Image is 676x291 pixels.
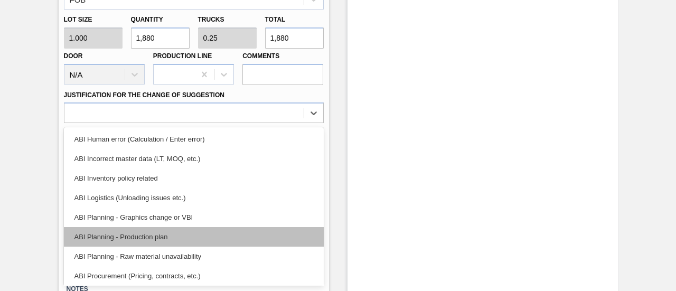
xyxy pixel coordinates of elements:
div: ABI Planning - Graphics change or VBI [64,208,324,227]
label: Observation [64,126,324,141]
div: ABI Planning - Raw material unavailability [64,247,324,266]
label: Lot size [64,12,123,27]
label: Quantity [131,16,163,23]
div: ABI Planning - Production plan [64,227,324,247]
label: Production Line [153,52,212,60]
div: ABI Procurement (Pricing, contracts, etc.) [64,266,324,286]
div: ABI Incorrect master data (LT, MOQ, etc.) [64,149,324,168]
label: Comments [242,49,323,64]
label: Total [265,16,286,23]
label: Justification for the Change of Suggestion [64,91,224,99]
div: ABI Inventory policy related [64,168,324,188]
label: Trucks [198,16,224,23]
label: Door [64,52,83,60]
div: ABI Logistics (Unloading issues etc.) [64,188,324,208]
div: ABI Human error (Calculation / Enter error) [64,129,324,149]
